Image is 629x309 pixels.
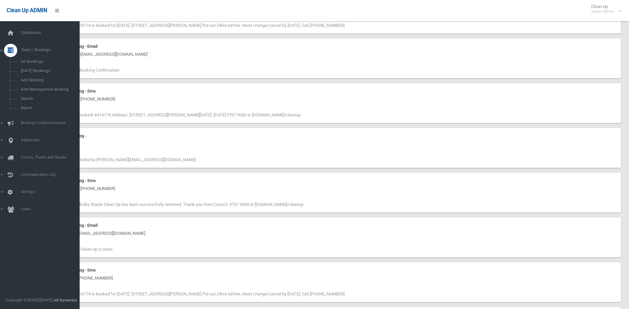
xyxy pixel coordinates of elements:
[46,221,617,229] div: Communication Log - Email
[591,9,614,14] small: Super Admin
[46,68,119,73] span: Booked Clean Up Booking Confirmation
[46,23,345,28] span: Your Clean-Up #414174 is booked for [DATE]. [STREET_ADDRESS][PERSON_NAME] Put out 24hrs before. M...
[19,155,85,160] span: Drivers, Trucks and Routes
[46,266,617,274] div: Communication Log - Sms
[19,96,79,101] span: Search
[53,298,77,302] strong: Jet Dynamics
[46,274,617,282] div: [DATE] 9:02 am - [PHONE_NUMBER]
[19,121,85,125] span: Booking Collection Issues
[588,4,621,14] span: Clean Up
[46,95,617,103] div: [DATE] 12:04 pm - [PHONE_NUMBER]
[46,202,303,207] span: Good news! Your Bulky Waste Clean Up has been successfully removed. Thank you from Council. 9707 ...
[46,291,345,296] span: Your Clean-Up #414174 is booked for [DATE]. [STREET_ADDRESS][PERSON_NAME] Put out 24hrs before. M...
[46,50,617,58] div: [DATE] 12:04 pm - [EMAIL_ADDRESS][DOMAIN_NAME]
[46,140,617,148] div: [DATE] 12:04 pm
[7,7,47,14] span: Clean Up ADMIN
[19,59,79,64] span: All Bookings
[19,78,79,83] span: Add Booking
[46,112,301,117] span: Your Clean-Up is booked! #414174 Address: [STREET_ADDRESS][PERSON_NAME][DATE]: [DATE] 9707 9000 o...
[19,207,85,212] span: Users
[19,48,85,52] span: Tasks / Bookings
[19,172,85,177] span: Communication Log
[46,185,617,193] div: [DATE] 10:01 am - [PHONE_NUMBER]
[5,298,52,302] span: Copyright © [DATE]-[DATE]
[46,132,617,140] div: Communication Log -
[19,138,85,143] span: Addresses
[19,190,85,194] span: Settings
[19,87,79,92] span: Add Retrospective Booking
[19,31,85,35] span: Dashboard
[46,42,617,50] div: Communication Log - Email
[46,177,617,185] div: Communication Log - Sms
[19,106,79,110] span: Report
[46,229,617,237] div: [DATE] 9:02 am - [EMAIL_ADDRESS][DOMAIN_NAME]
[46,157,197,162] span: Booking edited initiated by [PERSON_NAME][EMAIL_ADDRESS][DOMAIN_NAME].
[19,69,79,73] span: [DATE] Bookings
[46,87,617,95] div: Communication Log - Sms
